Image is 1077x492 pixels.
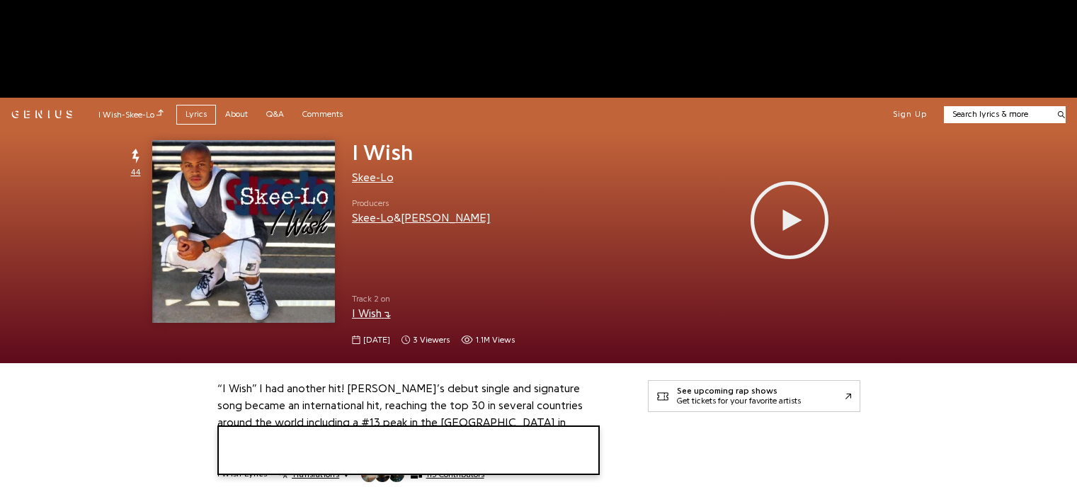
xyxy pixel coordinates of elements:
a: “I Wish” I had another hit! [PERSON_NAME]’s debut single and signature song became an internation... [217,383,583,445]
a: See upcoming rap showsGet tickets for your favorite artists [648,380,860,412]
span: Producers [352,198,491,210]
a: Lyrics [176,105,216,124]
a: [PERSON_NAME] [401,212,491,224]
a: I Wish [352,308,391,319]
a: Q&A [257,105,293,124]
a: Comments [293,105,352,124]
iframe: primisNativeSkinFrame_SekindoSPlayer68ab81a204b09 [648,140,931,299]
span: 44 [131,166,141,178]
div: I Wish - Skee-Lo [98,108,164,121]
div: & [352,210,491,227]
span: Track 2 on [352,293,625,305]
iframe: Tonefuse player [219,427,598,474]
div: See upcoming rap shows [677,387,801,396]
span: [DATE] [363,334,390,346]
span: 3 viewers [401,334,450,346]
a: Skee-Lo [352,172,394,183]
input: Search lyrics & more [944,108,1049,120]
span: 1.1M views [476,334,515,346]
div: Get tickets for your favorite artists [677,396,801,406]
span: 3 viewers [413,334,450,346]
span: I Wish [352,142,413,164]
span: 1,132,865 views [461,334,515,346]
button: Sign Up [893,109,927,120]
img: Cover art for I Wish by Skee-Lo [152,140,335,323]
a: Skee-Lo [352,212,394,224]
a: About [216,105,257,124]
